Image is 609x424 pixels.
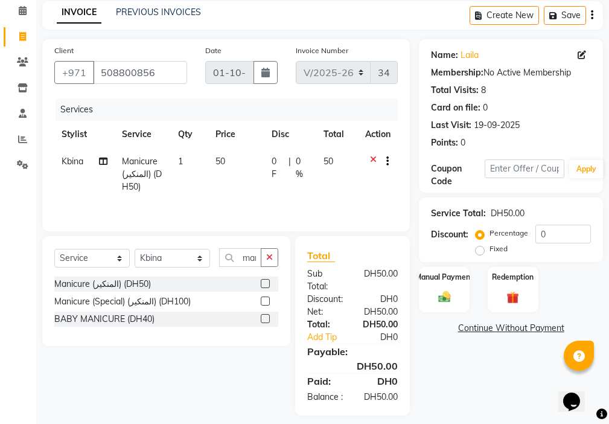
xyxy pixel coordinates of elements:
[93,61,187,84] input: Search by Name/Mobile/Email/Code
[116,7,201,18] a: PREVIOUS INVOICES
[431,66,591,79] div: No Active Membership
[324,156,333,167] span: 50
[431,162,484,188] div: Coupon Code
[296,155,310,181] span: 0 %
[307,249,335,262] span: Total
[316,121,358,148] th: Total
[298,306,352,318] div: Net:
[544,6,586,25] button: Save
[352,293,407,306] div: DH0
[431,49,458,62] div: Name:
[219,248,261,267] input: Search or Scan
[205,45,222,56] label: Date
[431,101,480,114] div: Card on file:
[115,121,171,148] th: Service
[122,156,162,192] span: Manicure (المنكير) (DH50)
[171,121,208,148] th: Qty
[54,45,74,56] label: Client
[362,331,407,344] div: DH0
[352,268,407,293] div: DH50.00
[298,344,407,359] div: Payable:
[296,45,348,56] label: Invoice Number
[264,121,316,148] th: Disc
[298,293,352,306] div: Discount:
[57,2,101,24] a: INVOICE
[54,278,151,291] div: Manicure (المنكير) (DH50)
[558,376,597,412] iframe: chat widget
[178,156,183,167] span: 1
[298,331,362,344] a: Add Tip
[474,119,520,132] div: 19-09-2025
[491,207,525,220] div: DH50.00
[298,268,352,293] div: Sub Total:
[435,290,454,304] img: _cash.svg
[461,49,479,62] a: Laila
[54,61,94,84] button: +971
[215,156,225,167] span: 50
[54,313,155,326] div: BABY MANICURE (DH40)
[489,243,508,254] label: Fixed
[431,119,471,132] div: Last Visit:
[431,84,479,97] div: Total Visits:
[489,228,528,239] label: Percentage
[431,66,483,79] div: Membership:
[431,207,486,220] div: Service Total:
[483,101,488,114] div: 0
[289,155,291,181] span: |
[569,160,604,178] button: Apply
[272,155,283,181] span: 0 F
[208,121,265,148] th: Price
[481,84,486,97] div: 8
[56,98,407,121] div: Services
[415,272,473,283] label: Manual Payment
[492,272,534,283] label: Redemption
[62,156,83,167] span: Kbina
[431,228,468,241] div: Discount:
[358,121,398,148] th: Action
[352,391,407,403] div: DH50.00
[54,121,115,148] th: Stylist
[298,359,407,373] div: DH50.00
[461,137,465,149] div: 0
[352,374,407,388] div: DH0
[503,290,523,305] img: _gift.svg
[298,318,352,331] div: Total:
[470,6,539,25] button: Create New
[298,391,352,403] div: Balance :
[352,318,407,331] div: DH50.00
[421,322,601,335] a: Continue Without Payment
[352,306,407,318] div: DH50.00
[431,137,458,149] div: Points:
[298,374,352,388] div: Paid:
[54,295,191,308] div: Manicure (Special) (المنكير) (DH100)
[485,159,564,178] input: Enter Offer / Coupon Code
